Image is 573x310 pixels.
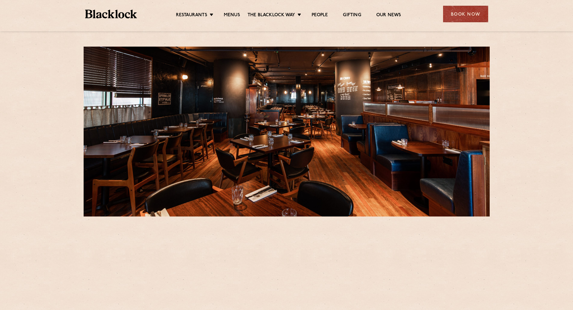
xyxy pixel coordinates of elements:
a: Our News [376,12,401,19]
a: People [312,12,328,19]
img: BL_Textured_Logo-footer-cropped.svg [85,10,137,18]
a: Gifting [343,12,361,19]
a: Restaurants [176,12,207,19]
div: Book Now [443,6,488,22]
a: Menus [224,12,240,19]
a: The Blacklock Way [248,12,295,19]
